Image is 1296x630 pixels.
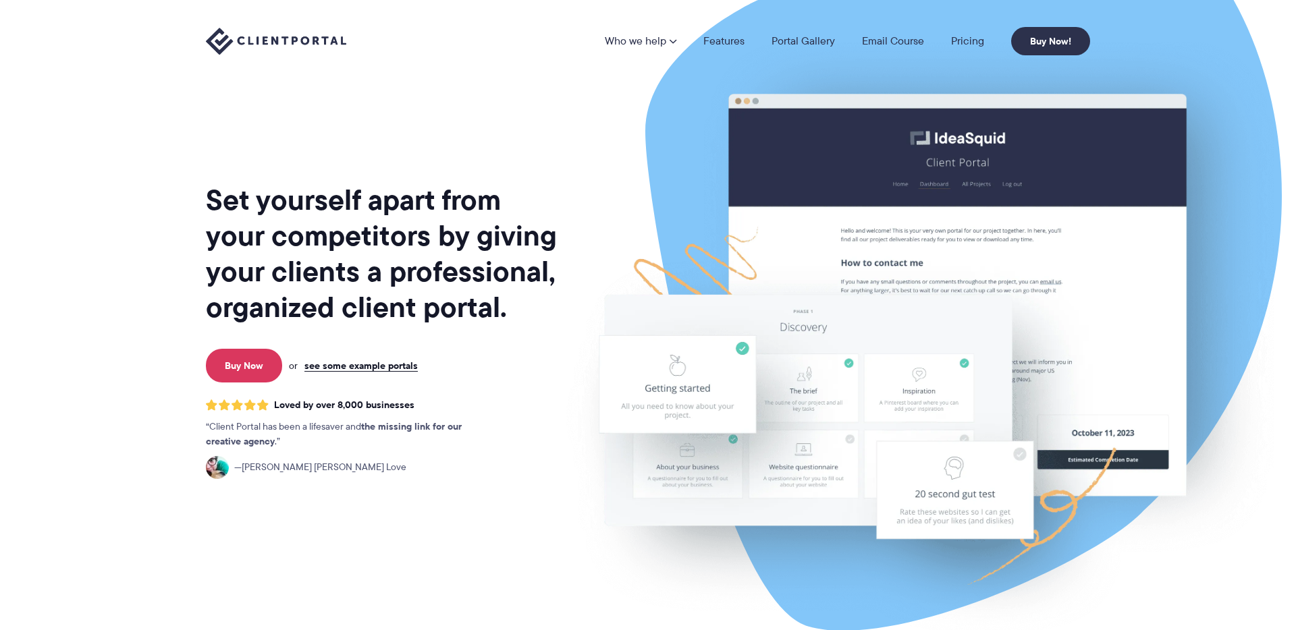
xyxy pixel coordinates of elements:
a: Pricing [951,36,984,47]
span: [PERSON_NAME] [PERSON_NAME] Love [234,460,406,475]
a: Who we help [605,36,676,47]
span: Loved by over 8,000 businesses [274,399,414,411]
h1: Set yourself apart from your competitors by giving your clients a professional, organized client ... [206,182,560,325]
a: Buy Now! [1011,27,1090,55]
a: Portal Gallery [772,36,835,47]
a: see some example portals [304,360,418,372]
p: Client Portal has been a lifesaver and . [206,420,489,449]
a: Email Course [862,36,924,47]
span: or [289,360,298,372]
a: Buy Now [206,349,282,382]
strong: the missing link for our creative agency [206,419,462,449]
a: Features [703,36,745,47]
